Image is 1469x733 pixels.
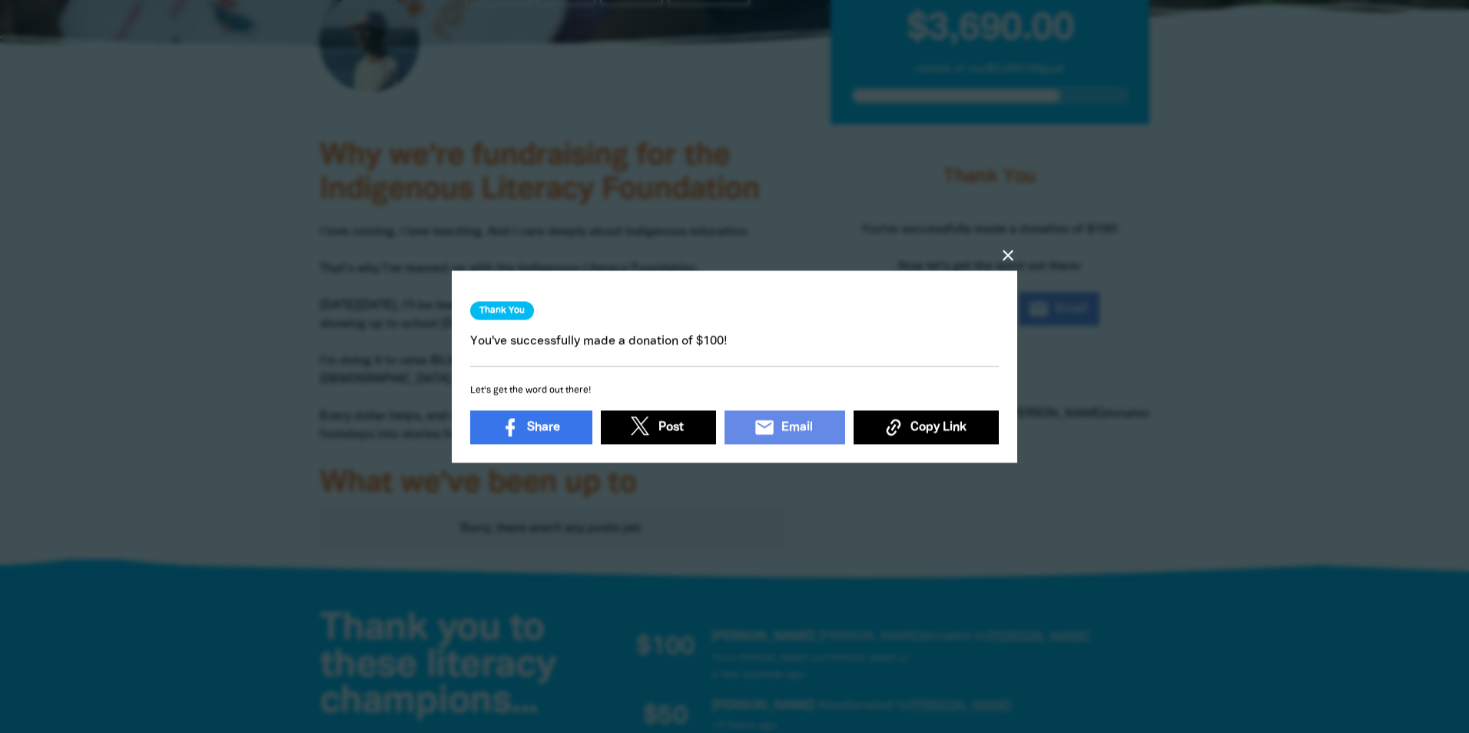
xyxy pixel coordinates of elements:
a: emailEmail [725,410,845,444]
button: close [999,246,1017,264]
span: Email [781,418,813,436]
a: Share [470,410,592,444]
p: You've successfully made a donation of $100! [470,332,999,350]
h6: Let's get the word out there! [470,382,999,399]
span: Post [658,418,684,436]
i: email [754,416,775,438]
span: Share [527,418,560,436]
h3: Thank You [470,301,534,320]
a: Post [601,410,716,444]
span: Copy Link [910,418,967,436]
button: Copy Link [854,410,999,444]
